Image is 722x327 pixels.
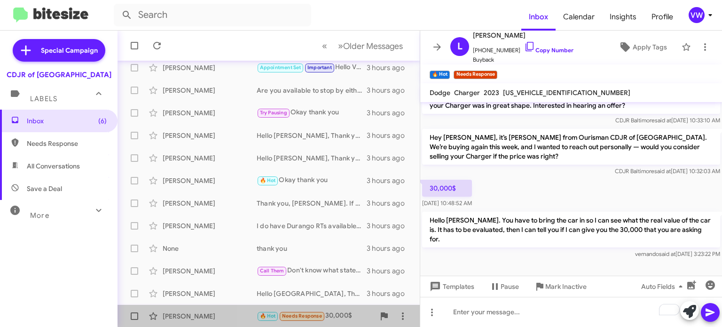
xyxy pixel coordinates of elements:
span: Dodge [430,88,450,97]
nav: Page navigation example [317,36,408,56]
span: Special Campaign [41,46,98,55]
div: I do have Durango RTs available now [257,221,367,231]
span: Call Them [260,268,284,274]
div: [PERSON_NAME] [163,131,257,140]
button: Auto Fields [634,278,694,295]
input: Search [114,4,311,26]
span: [PERSON_NAME] [473,30,573,41]
a: Inbox [521,3,556,31]
span: Appointment Set [260,64,301,71]
div: [PERSON_NAME] [163,289,257,298]
span: Buyback [473,55,573,64]
div: To enrich screen reader interactions, please activate Accessibility in Grammarly extension settings [420,297,722,327]
button: Templates [420,278,482,295]
span: 🔥 Hot [260,177,276,183]
button: Apply Tags [608,39,677,56]
span: Labels [30,95,57,103]
span: said at [655,117,671,124]
div: [PERSON_NAME] [163,63,257,72]
span: Needs Response [27,139,107,148]
div: Hello [PERSON_NAME], Thank you for your inquiry. Are you available to stop by either [DATE] or [D... [257,131,367,140]
div: [PERSON_NAME] [163,311,257,321]
div: None [163,244,257,253]
button: Mark Inactive [526,278,594,295]
span: [DATE] 10:48:52 AM [422,199,472,207]
span: Try Pausing [260,110,287,116]
a: Special Campaign [13,39,105,62]
a: Calendar [556,3,602,31]
div: [PERSON_NAME] [163,266,257,276]
span: said at [654,167,671,175]
div: Hello [GEOGRAPHIC_DATA], Thank you for your inquiry. Are you available to stop by either [DATE] o... [257,289,367,298]
a: Profile [644,3,681,31]
div: Hello [PERSON_NAME], Thank you for your inquiry. Are you available to stop by either [DATE] or [D... [257,153,367,163]
span: Apply Tags [633,39,667,56]
p: Hey [PERSON_NAME], it’s [PERSON_NAME] from Ourisman CDJR of [GEOGRAPHIC_DATA]. We’re buying again... [422,129,720,165]
div: Hello VictoriaThank you for your inquiry. Are you available to stop by either [DATE] or [DATE] fo... [257,62,367,73]
div: vw [689,7,705,23]
span: (6) [98,116,107,126]
span: Mark Inactive [545,278,587,295]
div: [PERSON_NAME] [163,153,257,163]
div: [PERSON_NAME] [163,176,257,185]
div: [PERSON_NAME] [163,108,257,118]
div: 3 hours ago [367,266,412,276]
span: vernando [DATE] 3:23:22 PM [635,250,720,257]
span: Templates [428,278,474,295]
div: Okay thank you [257,107,367,118]
div: 3 hours ago [367,86,412,95]
div: 3 hours ago [367,131,412,140]
span: [PHONE_NUMBER] [473,41,573,55]
p: 30,000$ [422,180,472,197]
div: 3 hours ago [367,221,412,231]
div: 3 hours ago [367,199,412,208]
div: 3 hours ago [367,108,412,118]
small: Needs Response [454,71,497,79]
span: Needs Response [282,313,322,319]
span: 🔥 Hot [260,313,276,319]
span: CDJR Baltimore [DATE] 10:33:10 AM [615,117,720,124]
span: L [457,39,463,54]
button: Next [332,36,408,56]
span: Pause [501,278,519,295]
div: Thank you, [PERSON_NAME]. If you need a new or used one, please give me a call or text me at [PHO... [257,199,367,208]
span: Older Messages [343,41,403,51]
span: Auto Fields [641,278,686,295]
div: 30,000$ [257,311,375,321]
div: Don't know what states you registered to call you every state have different type of policies for... [257,265,367,276]
span: All Conversations [27,161,80,171]
div: 3 hours ago [367,244,412,253]
div: [PERSON_NAME] [163,221,257,231]
span: [US_VEHICLE_IDENTIFICATION_NUMBER] [503,88,630,97]
span: More [30,211,49,220]
div: 3 hours ago [367,289,412,298]
div: [PERSON_NAME] [163,199,257,208]
span: Charger [454,88,480,97]
span: Save a Deal [27,184,62,193]
small: 🔥 Hot [430,71,450,79]
div: 3 hours ago [367,176,412,185]
div: thank you [257,244,367,253]
span: » [338,40,343,52]
button: Pause [482,278,526,295]
span: « [322,40,327,52]
span: Important [307,64,332,71]
p: Hello [PERSON_NAME]. You have to bring the car in so I can see what the real value of the car is.... [422,212,720,247]
a: Copy Number [524,47,573,54]
div: Okay thank you [257,175,367,186]
span: Inbox [27,116,107,126]
button: Previous [316,36,333,56]
div: 3 hours ago [367,153,412,163]
div: Are you available to stop by either [DATE] or [DATE] so we can explore those options? To see if I... [257,86,367,95]
span: said at [659,250,675,257]
div: 3 hours ago [367,63,412,72]
span: 2023 [484,88,499,97]
div: [PERSON_NAME] [163,86,257,95]
span: CDJR Baltimore [DATE] 10:32:03 AM [615,167,720,175]
a: Insights [602,3,644,31]
div: CDJR of [GEOGRAPHIC_DATA] [7,70,111,80]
